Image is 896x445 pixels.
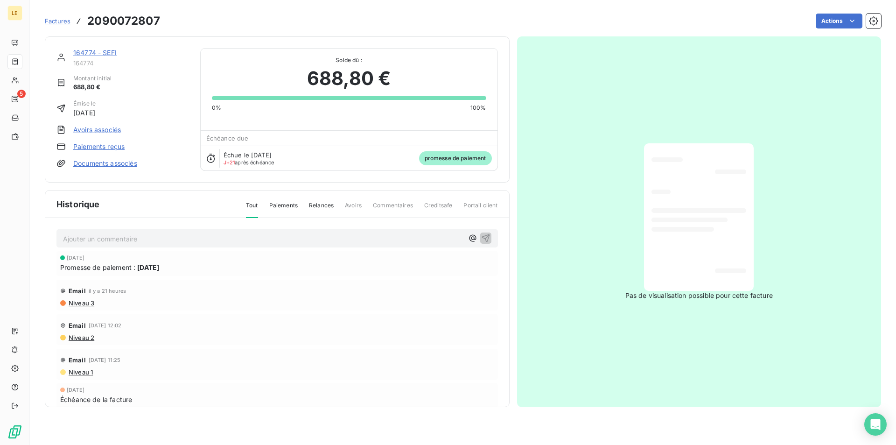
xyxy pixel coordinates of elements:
span: promesse de paiement [419,151,492,165]
span: Échue le [DATE] [224,151,272,159]
span: Creditsafe [424,201,453,217]
span: 688,80 € [73,83,112,92]
span: Niveau 1 [68,368,93,376]
span: il y a 21 heures [89,288,126,294]
span: Relances [309,201,334,217]
span: Commentaires [373,201,413,217]
span: après échéance [224,160,274,165]
span: 688,80 € [307,64,391,92]
span: [DATE] [73,108,96,118]
a: Documents associés [73,159,137,168]
span: 0% [212,104,221,112]
a: Paiements reçus [73,142,125,151]
div: LE [7,6,22,21]
span: 100% [470,104,486,112]
span: Email [69,322,86,329]
span: Niveau 3 [68,299,94,307]
span: Émise le [73,99,96,108]
span: Tout [246,201,258,218]
span: Email [69,287,86,295]
span: Email [69,356,86,364]
span: 164774 [73,59,189,67]
span: Solde dû : [212,56,486,64]
h3: 2090072807 [87,13,160,29]
a: Factures [45,16,70,26]
a: Avoirs associés [73,125,121,134]
span: Historique [56,198,100,211]
span: Avoirs [345,201,362,217]
span: Niveau 2 [68,334,94,341]
button: Actions [816,14,862,28]
span: Échéance due [206,134,249,142]
span: Pas de visualisation possible pour cette facture [625,291,773,300]
div: Open Intercom Messenger [864,413,887,436]
span: 5 [17,90,26,98]
span: Promesse de paiement : [60,262,135,272]
span: Portail client [463,201,497,217]
span: J+21 [224,159,235,166]
a: 164774 - SEFI [73,49,117,57]
span: Factures [45,17,70,25]
span: Paiements [269,201,298,217]
span: [DATE] 11:25 [89,357,121,363]
span: [DATE] [137,262,159,272]
span: Échéance de la facture [60,395,132,404]
span: [DATE] [67,255,84,261]
span: [DATE] 12:02 [89,323,122,328]
span: [DATE] [67,387,84,393]
img: Logo LeanPay [7,424,22,439]
span: Montant initial [73,74,112,83]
